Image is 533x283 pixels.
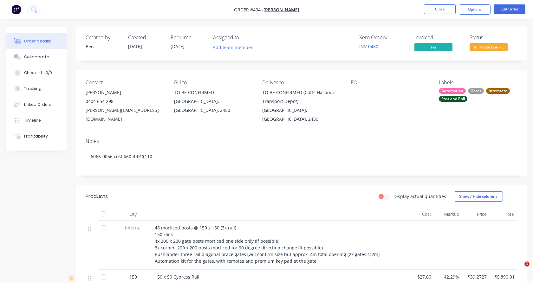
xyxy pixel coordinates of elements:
[262,106,341,124] div: [GEOGRAPHIC_DATA], [GEOGRAPHIC_DATA], 2450
[11,5,21,14] img: Factory
[408,273,431,280] span: $27.60
[174,80,252,86] div: Bill to
[128,43,142,49] span: [DATE]
[24,102,51,107] div: Linked Orders
[174,88,252,97] div: TO BE CONFIRMED
[213,43,256,52] button: Add team member
[24,133,48,139] div: Profitability
[494,4,525,14] button: Edit Order
[24,54,49,60] div: Collaborate
[24,86,42,92] div: Tracking
[470,43,508,51] span: In Production -...
[470,43,508,53] button: In Production -...
[171,35,205,41] div: Required
[434,208,462,221] div: Markup
[489,208,517,221] div: Total
[351,80,429,86] div: PO
[454,191,503,202] button: Show / Hide columns
[86,88,164,97] div: [PERSON_NAME]
[174,97,252,115] div: [GEOGRAPHIC_DATA], [GEOGRAPHIC_DATA], 2450
[6,128,67,144] button: Profitability
[439,96,467,102] div: Post and Rail
[114,208,152,221] div: Qty
[492,273,515,280] span: $5,890.91
[486,88,510,94] div: Interstate
[439,80,517,86] div: Labels
[213,35,276,41] div: Assigned to
[6,65,67,81] button: Checklists 0/0
[174,88,252,115] div: TO BE CONFIRMED[GEOGRAPHIC_DATA], [GEOGRAPHIC_DATA], 2450
[86,106,164,124] div: [PERSON_NAME][EMAIL_ADDRESS][DOMAIN_NAME]
[86,193,108,200] div: Products
[359,35,407,41] div: Xero Order #
[414,35,462,41] div: Invoiced
[117,224,150,231] span: Internal
[439,88,466,94] div: Automation
[406,208,434,221] div: Cost
[86,138,517,144] div: Notes
[262,88,341,106] div: TO BE CONFIRMED (Coffs Harbour Transport Depot)
[6,49,67,65] button: Collaborate
[6,33,67,49] button: Order details
[86,80,164,86] div: Contact
[171,43,185,49] span: [DATE]
[128,35,163,41] div: Created
[359,43,378,49] a: INV-0480
[6,113,67,128] button: Timeline
[86,88,164,124] div: [PERSON_NAME]0404 654 298[PERSON_NAME][EMAIL_ADDRESS][DOMAIN_NAME]
[262,88,341,124] div: TO BE CONFIRMED (Coffs Harbour Transport Depot)[GEOGRAPHIC_DATA], [GEOGRAPHIC_DATA], 2450
[424,4,456,14] button: Close
[6,81,67,97] button: Tracking
[155,225,380,264] span: 48 morticed posts @ 150 x 150 (3x rail) 150 rails 4x 200 x 200 gate posts morticed one side only ...
[464,273,487,280] span: $39.2727
[86,147,517,166] div: 6066-0056 cost $60 RRP $110
[86,97,164,106] div: 0404 654 298
[393,193,446,200] label: Display actual quantities
[24,70,52,76] div: Checklists 0/0
[414,43,452,51] span: Yes
[129,273,137,280] span: 150
[6,97,67,113] button: Linked Orders
[86,43,120,50] div: Ben
[155,274,199,280] span: 150 x 50 Cypress Rail
[511,261,527,277] iframe: Intercom live chat
[459,4,491,15] button: Options
[436,273,459,280] span: 42.29%
[234,7,263,13] span: Order #404 -
[24,118,41,123] div: Timeline
[462,208,490,221] div: Price
[262,80,341,86] div: Deliver to
[210,43,256,52] button: Add team member
[470,35,517,41] div: Status
[263,7,299,13] a: [PERSON_NAME]
[468,88,484,94] div: Gates
[24,38,51,44] div: Order details
[86,35,120,41] div: Created by
[524,261,530,267] span: 1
